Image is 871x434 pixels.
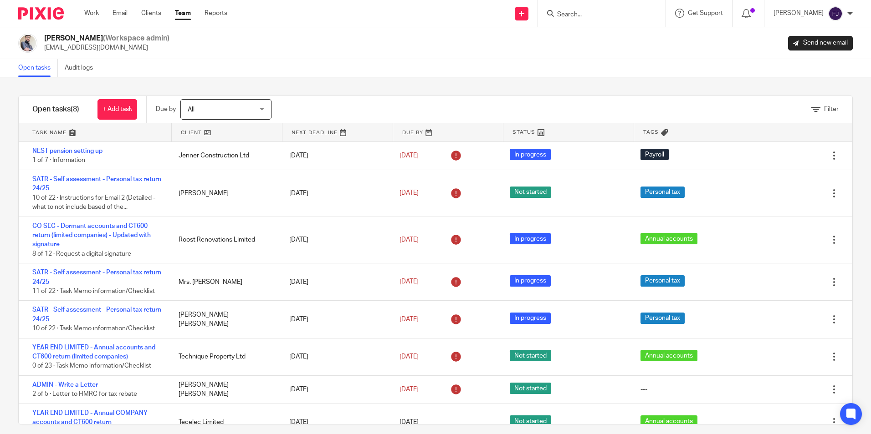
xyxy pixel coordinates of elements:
span: 11 of 22 · Task Memo information/Checklist [32,288,155,294]
span: In progress [510,275,551,287]
span: [DATE] [400,419,419,425]
p: [EMAIL_ADDRESS][DOMAIN_NAME] [44,43,169,52]
div: Mrs. [PERSON_NAME] [169,273,280,291]
span: In progress [510,313,551,324]
div: [DATE] [280,273,390,291]
img: Pixie [18,7,64,20]
span: 0 of 23 · Task Memo information/Checklist [32,363,151,369]
a: Work [84,9,99,18]
span: 10 of 22 · Task Memo information/Checklist [32,325,155,332]
span: Tags [643,128,659,136]
span: Not started [510,350,551,361]
a: + Add task [97,99,137,120]
div: [PERSON_NAME] [169,184,280,202]
span: (Workspace admin) [103,35,169,42]
input: Search [556,11,638,19]
span: Status [512,128,535,136]
div: [DATE] [280,310,390,328]
h2: [PERSON_NAME] [44,34,169,43]
span: Filter [824,106,839,112]
span: In progress [510,149,551,160]
a: Audit logs [65,59,100,77]
span: Get Support [688,10,723,16]
span: Payroll [640,149,669,160]
h1: Open tasks [32,105,79,114]
img: svg%3E [828,6,843,21]
span: Annual accounts [640,415,697,427]
div: --- [640,385,647,394]
div: [PERSON_NAME] [PERSON_NAME] [169,376,280,404]
span: [DATE] [400,386,419,393]
a: ADMIN - Write a Letter [32,382,98,388]
span: [DATE] [400,237,419,243]
a: CO SEC - Dormant accounts and CT600 return (limited companies) - Updated with signature [32,223,151,248]
div: [DATE] [280,380,390,399]
span: 10 of 22 · Instructions for Email 2 (Detailed - what to not include based of the... [32,195,155,211]
div: [DATE] [280,348,390,366]
span: Not started [510,187,551,198]
a: Reports [205,9,227,18]
div: Technique Property Ltd [169,348,280,366]
a: Open tasks [18,59,58,77]
a: Email [113,9,128,18]
span: Not started [510,383,551,394]
a: Clients [141,9,161,18]
span: Not started [510,415,551,427]
a: YEAR END LIMITED - Annual COMPANY accounts and CT600 return [32,410,148,425]
span: (8) [71,106,79,113]
span: 8 of 12 · Request a digital signature [32,251,131,257]
div: Jenner Construction Ltd [169,146,280,165]
span: All [188,106,195,113]
span: Annual accounts [640,350,697,361]
p: [PERSON_NAME] [774,9,824,18]
a: SATR - Self assessment - Personal tax return 24/25 [32,269,161,285]
span: [DATE] [400,152,419,159]
a: Team [175,9,191,18]
a: SATR - Self assessment - Personal tax return 24/25 [32,176,161,192]
a: NEST pension setting up [32,148,102,154]
div: [DATE] [280,413,390,431]
span: [DATE] [400,190,419,197]
p: Due by [156,105,176,114]
img: Pixie%2002.jpg [18,34,37,53]
div: [DATE] [280,146,390,165]
span: [DATE] [400,353,419,360]
a: Send new email [788,36,853,50]
div: [PERSON_NAME] [PERSON_NAME] [169,306,280,333]
span: [DATE] [400,316,419,323]
a: SATR - Self assessment - Personal tax return 24/25 [32,307,161,322]
div: [DATE] [280,184,390,202]
span: 2 of 5 · Letter to HMRC for tax rebate [32,391,137,397]
span: [DATE] [400,279,419,285]
span: 1 of 7 · Information [32,157,85,164]
span: In progress [510,233,551,244]
div: Roost Renovations Limited [169,231,280,249]
span: Personal tax [640,275,685,287]
div: Tecelec Limited [169,413,280,431]
span: Personal tax [640,313,685,324]
span: Personal tax [640,187,685,198]
div: [DATE] [280,231,390,249]
a: YEAR END LIMITED - Annual accounts and CT600 return (limited companies) [32,344,155,360]
span: Annual accounts [640,233,697,244]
